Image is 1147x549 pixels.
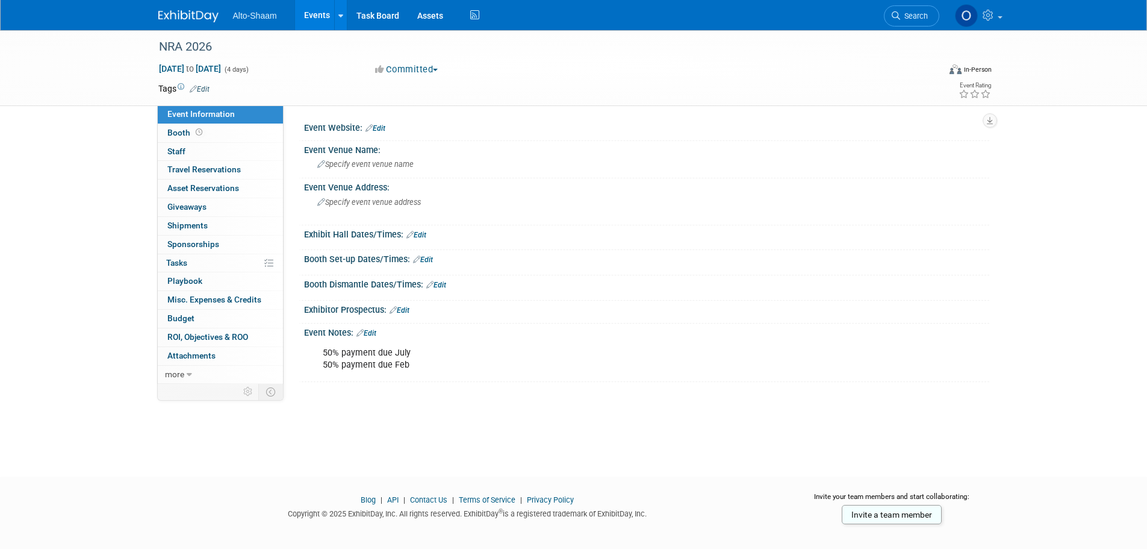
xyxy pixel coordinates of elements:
[167,165,241,174] span: Travel Reservations
[167,128,205,137] span: Booth
[158,124,283,142] a: Booth
[158,272,283,290] a: Playbook
[167,183,239,193] span: Asset Reservations
[413,256,433,264] a: Edit
[400,495,408,504] span: |
[356,329,376,337] a: Edit
[158,63,222,74] span: [DATE] [DATE]
[317,160,414,169] span: Specify event venue name
[158,217,283,235] a: Shipments
[963,65,992,74] div: In-Person
[167,351,216,360] span: Attachments
[426,281,446,289] a: Edit
[238,384,259,400] td: Personalize Event Tab Strip
[950,64,962,74] img: Format-Inperson.png
[158,366,283,384] a: more
[158,254,283,272] a: Tasks
[304,301,989,316] div: Exhibitor Prospectus:
[258,384,283,400] td: Toggle Event Tabs
[193,128,205,137] span: Booth not reserved yet
[233,11,277,20] span: Alto-Shaam
[158,105,283,124] a: Event Information
[158,291,283,309] a: Misc. Expenses & Credits
[158,198,283,216] a: Giveaways
[158,143,283,161] a: Staff
[167,109,235,119] span: Event Information
[223,66,249,74] span: (4 days)
[314,341,857,377] div: 50% payment due July 50% payment due Feb
[167,202,207,212] span: Giveaways
[158,506,777,519] div: Copyright © 2025 ExhibitDay, Inc. All rights reserved. ExhibitDay is a registered trademark of Ex...
[449,495,457,504] span: |
[190,85,210,93] a: Edit
[361,495,376,504] a: Blog
[158,83,210,95] td: Tags
[158,236,283,254] a: Sponsorships
[155,36,921,58] div: NRA 2026
[304,250,989,266] div: Booth Set-up Dates/Times:
[390,306,409,315] a: Edit
[499,508,503,515] sup: ®
[842,505,942,524] a: Invite a team member
[371,63,443,76] button: Committed
[167,276,202,286] span: Playbook
[527,495,574,504] a: Privacy Policy
[158,347,283,365] a: Attachments
[959,83,991,89] div: Event Rating
[517,495,525,504] span: |
[158,10,219,22] img: ExhibitDay
[304,178,989,193] div: Event Venue Address:
[387,495,399,504] a: API
[158,310,283,328] a: Budget
[166,258,187,268] span: Tasks
[304,275,989,291] div: Booth Dismantle Dates/Times:
[365,124,385,133] a: Edit
[378,495,385,504] span: |
[868,63,992,81] div: Event Format
[304,324,989,339] div: Event Notes:
[900,11,928,20] span: Search
[317,198,421,207] span: Specify event venue address
[158,161,283,179] a: Travel Reservations
[167,332,248,342] span: ROI, Objectives & ROO
[167,295,261,304] span: Misc. Expenses & Credits
[884,5,939,27] a: Search
[158,328,283,347] a: ROI, Objectives & ROO
[795,492,989,510] div: Invite your team members and start collaborating:
[165,369,184,379] span: more
[158,180,283,198] a: Asset Reservations
[167,313,194,323] span: Budget
[304,119,989,134] div: Event Website:
[304,141,989,156] div: Event Venue Name:
[955,4,978,27] img: Olivia Strasser
[459,495,515,504] a: Terms of Service
[410,495,447,504] a: Contact Us
[184,64,196,74] span: to
[167,221,208,230] span: Shipments
[304,225,989,241] div: Exhibit Hall Dates/Times:
[167,239,219,249] span: Sponsorships
[167,146,185,156] span: Staff
[406,231,426,239] a: Edit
